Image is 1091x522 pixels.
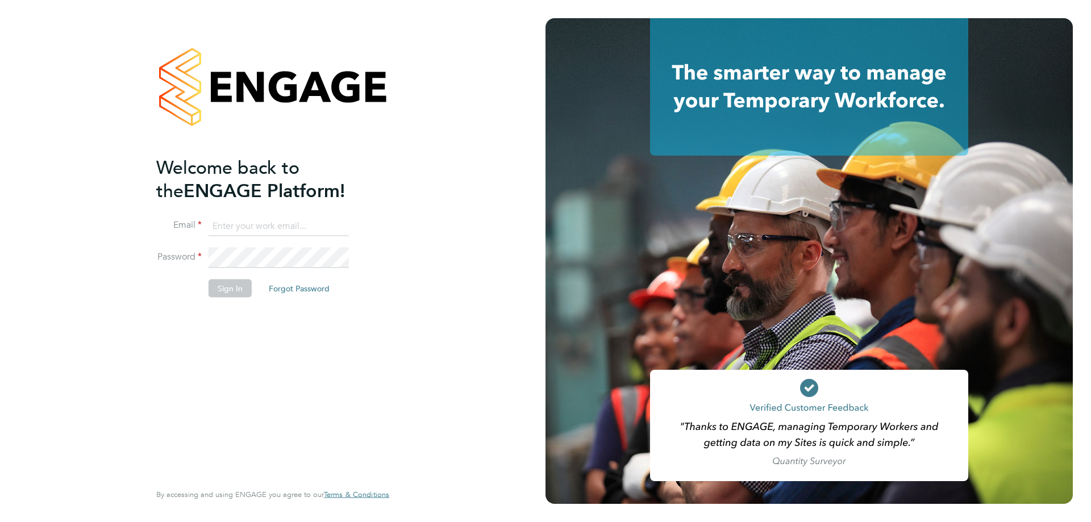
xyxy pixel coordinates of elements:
h2: ENGAGE Platform! [156,156,378,202]
input: Enter your work email... [209,216,349,236]
span: Welcome back to the [156,156,299,202]
keeper-lock: Open Keeper Popup [331,219,345,233]
a: Terms & Conditions [324,490,389,499]
span: By accessing and using ENGAGE you agree to our [156,490,389,499]
label: Email [156,219,202,231]
label: Password [156,251,202,263]
button: Sign In [209,279,252,298]
button: Forgot Password [260,279,339,298]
